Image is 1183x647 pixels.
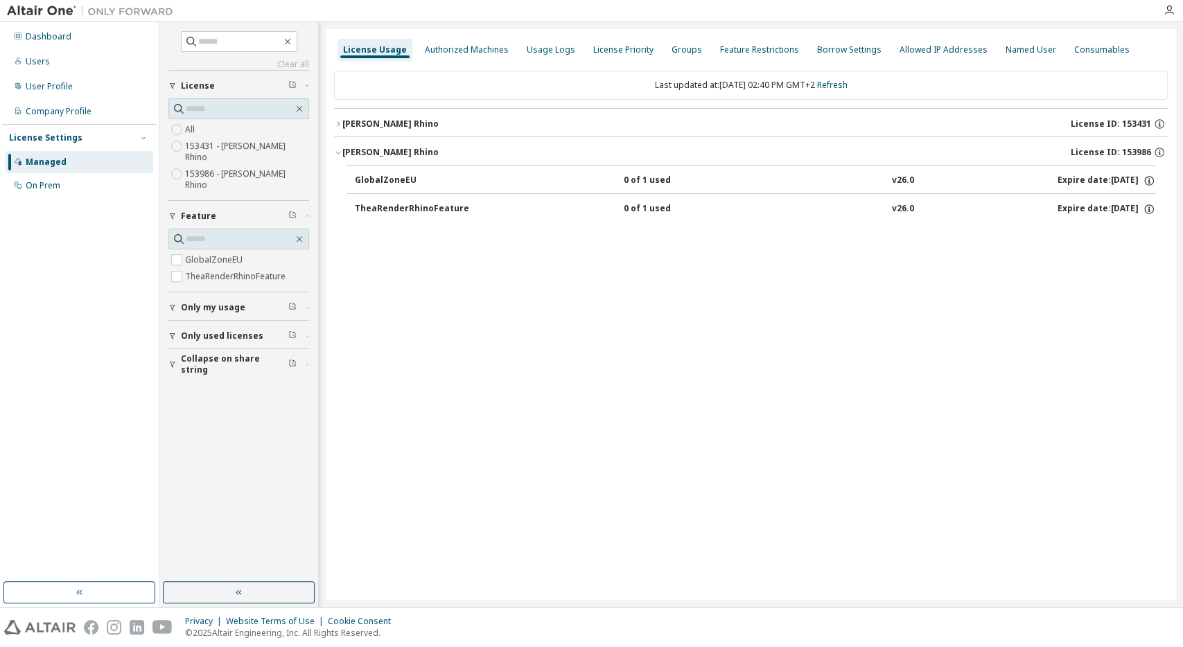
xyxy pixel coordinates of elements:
img: Altair One [7,4,180,18]
div: Last updated at: [DATE] 02:40 PM GMT+2 [334,71,1168,100]
span: Feature [181,211,216,222]
label: All [185,121,198,138]
div: License Priority [593,44,654,55]
div: On Prem [26,180,60,191]
img: instagram.svg [107,620,121,635]
img: linkedin.svg [130,620,144,635]
button: Collapse on share string [168,349,309,380]
span: Only my usage [181,302,245,313]
div: Website Terms of Use [226,616,328,627]
div: Managed [26,157,67,168]
a: Clear all [168,59,309,70]
span: Clear filter [288,211,297,222]
div: Privacy [185,616,226,627]
span: License ID: 153986 [1071,147,1151,158]
div: Company Profile [26,106,91,117]
span: Clear filter [288,330,297,342]
div: Expire date: [DATE] [1058,203,1155,215]
div: Consumables [1074,44,1130,55]
label: 153986 - [PERSON_NAME] Rhino [185,166,309,193]
span: Collapse on share string [181,353,288,375]
button: Feature [168,201,309,231]
button: GlobalZoneEU0 of 1 usedv26.0Expire date:[DATE] [355,166,1155,196]
button: TheaRenderRhinoFeature0 of 1 usedv26.0Expire date:[DATE] [355,194,1155,224]
img: facebook.svg [84,620,98,635]
div: Borrow Settings [817,44,882,55]
span: Clear filter [288,359,297,370]
img: altair_logo.svg [4,620,76,635]
label: TheaRenderRhinoFeature [185,268,288,285]
div: [PERSON_NAME] Rhino [342,147,439,158]
div: v26.0 [892,203,914,215]
button: [PERSON_NAME] RhinoLicense ID: 153986 [334,137,1168,168]
button: [PERSON_NAME] RhinoLicense ID: 153431 [334,109,1168,139]
span: License [181,80,215,91]
div: License Usage [343,44,407,55]
div: Authorized Machines [425,44,509,55]
span: Only used licenses [181,330,263,342]
button: License [168,71,309,101]
label: GlobalZoneEU [185,251,245,268]
a: Refresh [817,79,848,91]
div: Users [26,56,50,67]
div: GlobalZoneEU [355,175,480,187]
div: 0 of 1 used [623,203,748,215]
div: 0 of 1 used [623,175,748,187]
label: 153431 - [PERSON_NAME] Rhino [185,138,309,166]
div: Dashboard [26,31,71,42]
div: User Profile [26,81,73,92]
div: Usage Logs [527,44,575,55]
img: youtube.svg [152,620,173,635]
span: Clear filter [288,302,297,313]
div: Allowed IP Addresses [900,44,988,55]
div: Groups [672,44,702,55]
span: License ID: 153431 [1071,118,1151,130]
div: Named User [1006,44,1056,55]
span: Clear filter [288,80,297,91]
button: Only used licenses [168,321,309,351]
div: TheaRenderRhinoFeature [355,203,480,215]
div: v26.0 [892,175,914,187]
p: © 2025 Altair Engineering, Inc. All Rights Reserved. [185,627,399,639]
div: License Settings [9,132,82,143]
div: Expire date: [DATE] [1058,175,1155,187]
div: Cookie Consent [328,616,399,627]
button: Only my usage [168,292,309,323]
div: [PERSON_NAME] Rhino [342,118,439,130]
div: Feature Restrictions [720,44,799,55]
